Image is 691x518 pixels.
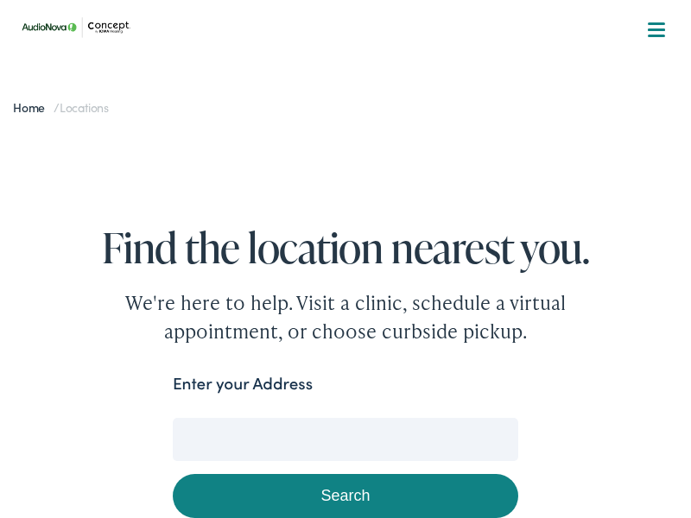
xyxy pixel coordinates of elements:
span: Locations [60,98,109,116]
span: / [13,98,109,116]
button: Search [173,474,518,518]
h1: Find the location nearest you. [14,224,677,270]
a: What We Offer [27,69,677,105]
div: We're here to help. Visit a clinic, schedule a virtual appointment, or choose curbside pickup. [69,288,622,345]
input: Enter your address or zip code [173,418,518,461]
a: Home [13,98,54,116]
label: Enter your Address [173,371,313,396]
